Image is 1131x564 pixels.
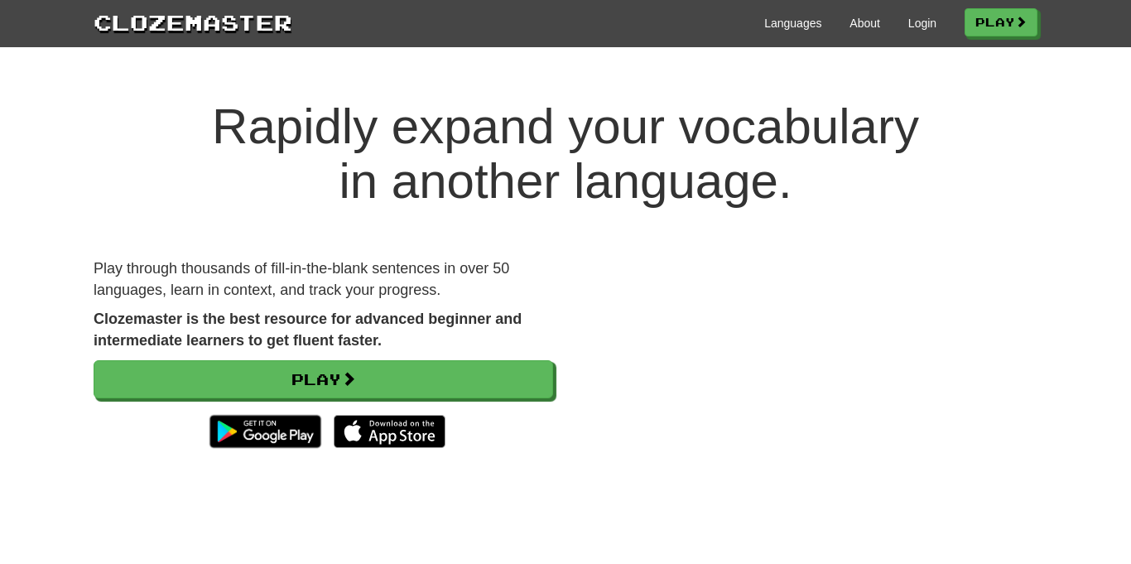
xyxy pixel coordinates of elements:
[94,7,292,37] a: Clozemaster
[201,407,330,456] img: Get it on Google Play
[965,8,1037,36] a: Play
[94,360,553,398] a: Play
[94,311,522,349] strong: Clozemaster is the best resource for advanced beginner and intermediate learners to get fluent fa...
[764,15,821,31] a: Languages
[849,15,880,31] a: About
[334,415,445,448] img: Download_on_the_App_Store_Badge_US-UK_135x40-25178aeef6eb6b83b96f5f2d004eda3bffbb37122de64afbaef7...
[908,15,936,31] a: Login
[94,258,553,301] p: Play through thousands of fill-in-the-blank sentences in over 50 languages, learn in context, and...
